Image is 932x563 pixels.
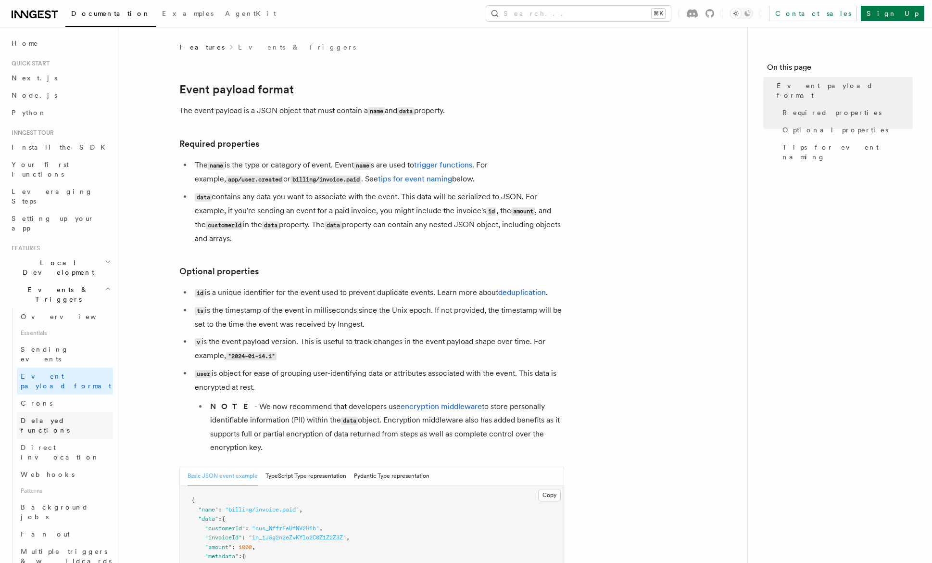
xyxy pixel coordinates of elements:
[232,544,235,550] span: :
[179,265,259,278] a: Optional properties
[8,104,113,121] a: Python
[12,143,111,151] span: Install the SDK
[179,83,294,96] a: Event payload format
[205,553,239,560] span: "metadata"
[179,104,564,118] p: The event payload is a JSON object that must contain a and property.
[17,525,113,543] a: Fan out
[8,69,113,87] a: Next.js
[299,506,302,513] span: ,
[8,156,113,183] a: Your first Functions
[252,525,319,532] span: "cus_NffrFeUfNV2Hib"
[195,289,205,297] code: id
[65,3,156,27] a: Documentation
[8,281,113,308] button: Events & Triggers
[192,335,564,363] li: is the event payload version. This is useful to track changes in the event payload shape over tim...
[179,137,259,151] a: Required properties
[12,91,57,99] span: Node.js
[782,125,888,135] span: Optional properties
[192,286,564,300] li: is a unique identifier for the event used to prevent duplicate events. Learn more about .
[242,534,245,541] span: :
[245,525,249,532] span: :
[782,142,913,162] span: Tips for event naming
[192,158,564,186] li: The is the type or category of event. Event s are used to . For example, or . See below.
[779,139,913,166] a: Tips for event naming
[192,190,564,245] li: contains any data you want to associate with the event. This data will be serialized to JSON. For...
[192,367,564,454] li: is object for ease of grouping user-identifying data or attributes associated with the event. Thi...
[198,506,218,513] span: "name"
[21,471,75,478] span: Webhooks
[242,553,245,560] span: {
[12,109,47,116] span: Python
[17,368,113,395] a: Event payload format
[8,244,40,252] span: Features
[325,221,341,230] code: data
[226,176,283,184] code: app/user.created
[779,104,913,121] a: Required properties
[8,258,105,277] span: Local Development
[8,60,50,67] span: Quick start
[21,417,70,434] span: Delayed functions
[511,207,535,216] code: amount
[198,515,218,522] span: "data"
[225,506,299,513] span: "billing/invoice.paid"
[777,81,913,100] span: Event payload format
[12,188,93,205] span: Leveraging Steps
[239,544,252,550] span: 1000
[8,139,113,156] a: Install the SDK
[205,544,232,550] span: "amount"
[210,402,254,411] strong: NOTE
[8,285,105,304] span: Events & Triggers
[205,525,245,532] span: "customerId"
[12,74,57,82] span: Next.js
[226,352,277,360] code: "2024-01-14.1"
[192,304,564,331] li: is the timestamp of the event in milliseconds since the Unix epoch. If not provided, the timestam...
[8,35,113,52] a: Home
[414,160,472,169] a: trigger functions
[538,489,561,501] button: Copy
[206,221,243,230] code: customerId
[730,8,753,19] button: Toggle dark mode
[191,497,195,503] span: {
[205,534,242,541] span: "invoiceId"
[17,499,113,525] a: Background jobs
[21,530,70,538] span: Fan out
[208,162,225,170] code: name
[21,313,120,320] span: Overview
[249,534,346,541] span: "in_1J5g2n2eZvKYlo2C0Z1Z2Z3Z"
[12,38,38,48] span: Home
[17,439,113,466] a: Direct invocation
[218,506,222,513] span: :
[486,207,496,216] code: id
[779,121,913,139] a: Optional properties
[252,544,255,550] span: ,
[225,10,276,17] span: AgentKit
[207,400,564,454] li: - We now recommend that developers use to store personally identifiable information (PII) within ...
[17,412,113,439] a: Delayed functions
[8,87,113,104] a: Node.js
[17,395,113,412] a: Crons
[341,417,358,425] code: data
[195,193,212,202] code: data
[354,162,371,170] code: name
[290,176,361,184] code: billing/invoice.paid
[162,10,214,17] span: Examples
[17,483,113,499] span: Patterns
[8,129,54,137] span: Inngest tour
[239,553,242,560] span: :
[8,183,113,210] a: Leveraging Steps
[861,6,924,21] a: Sign Up
[368,107,385,115] code: name
[17,325,113,341] span: Essentials
[782,108,882,117] span: Required properties
[12,215,94,232] span: Setting up your app
[21,503,88,521] span: Background jobs
[773,77,913,104] a: Event payload format
[222,515,225,522] span: {
[21,444,100,461] span: Direct invocation
[179,42,225,52] span: Features
[195,307,205,315] code: ts
[262,221,279,230] code: data
[401,402,482,411] a: encryption middleware
[12,161,69,178] span: Your first Functions
[265,466,346,486] button: TypeScript Type representation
